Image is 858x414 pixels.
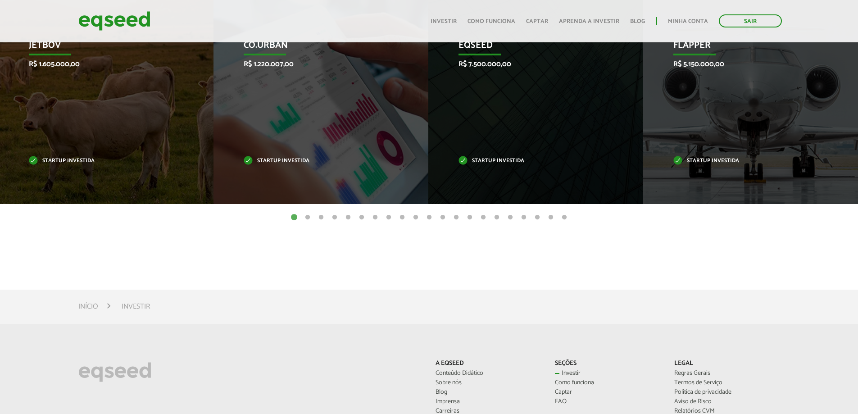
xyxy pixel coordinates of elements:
p: Co.Urban [244,40,385,55]
button: 2 of 21 [303,213,312,222]
a: Investir [431,18,457,24]
button: 17 of 21 [506,213,515,222]
a: FAQ [555,399,661,405]
button: 7 of 21 [371,213,380,222]
p: A EqSeed [436,360,541,368]
a: Minha conta [668,18,708,24]
a: Política de privacidade [674,389,780,396]
p: R$ 1.605.000,00 [29,60,170,68]
button: 21 of 21 [560,213,569,222]
button: 8 of 21 [384,213,393,222]
button: 3 of 21 [317,213,326,222]
a: Captar [526,18,548,24]
p: R$ 5.150.000,00 [673,60,814,68]
a: Regras Gerais [674,370,780,377]
button: 6 of 21 [357,213,366,222]
button: 11 of 21 [425,213,434,222]
a: Imprensa [436,399,541,405]
a: Como funciona [468,18,515,24]
a: Sair [719,14,782,27]
li: Investir [122,300,150,313]
p: Startup investida [244,159,385,164]
button: 4 of 21 [330,213,339,222]
p: R$ 7.500.000,00 [459,60,599,68]
a: Aprenda a investir [559,18,619,24]
a: Blog [630,18,645,24]
a: Captar [555,389,661,396]
button: 9 of 21 [398,213,407,222]
button: 12 of 21 [438,213,447,222]
button: 10 of 21 [411,213,420,222]
img: EqSeed [78,9,150,33]
p: Startup investida [673,159,814,164]
button: 5 of 21 [344,213,353,222]
a: Termos de Serviço [674,380,780,386]
a: Conteúdo Didático [436,370,541,377]
button: 19 of 21 [533,213,542,222]
button: 18 of 21 [519,213,528,222]
p: Startup investida [459,159,599,164]
button: 1 of 21 [290,213,299,222]
a: Blog [436,389,541,396]
button: 20 of 21 [546,213,555,222]
p: Flapper [673,40,814,55]
a: Sobre nós [436,380,541,386]
p: R$ 1.220.007,00 [244,60,385,68]
img: EqSeed Logo [78,360,151,384]
p: Seções [555,360,661,368]
a: Aviso de Risco [674,399,780,405]
p: Startup investida [29,159,170,164]
a: Início [78,303,98,310]
button: 14 of 21 [465,213,474,222]
button: 13 of 21 [452,213,461,222]
p: JetBov [29,40,170,55]
button: 15 of 21 [479,213,488,222]
a: Investir [555,370,661,377]
button: 16 of 21 [492,213,501,222]
p: EqSeed [459,40,599,55]
a: Como funciona [555,380,661,386]
p: Legal [674,360,780,368]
